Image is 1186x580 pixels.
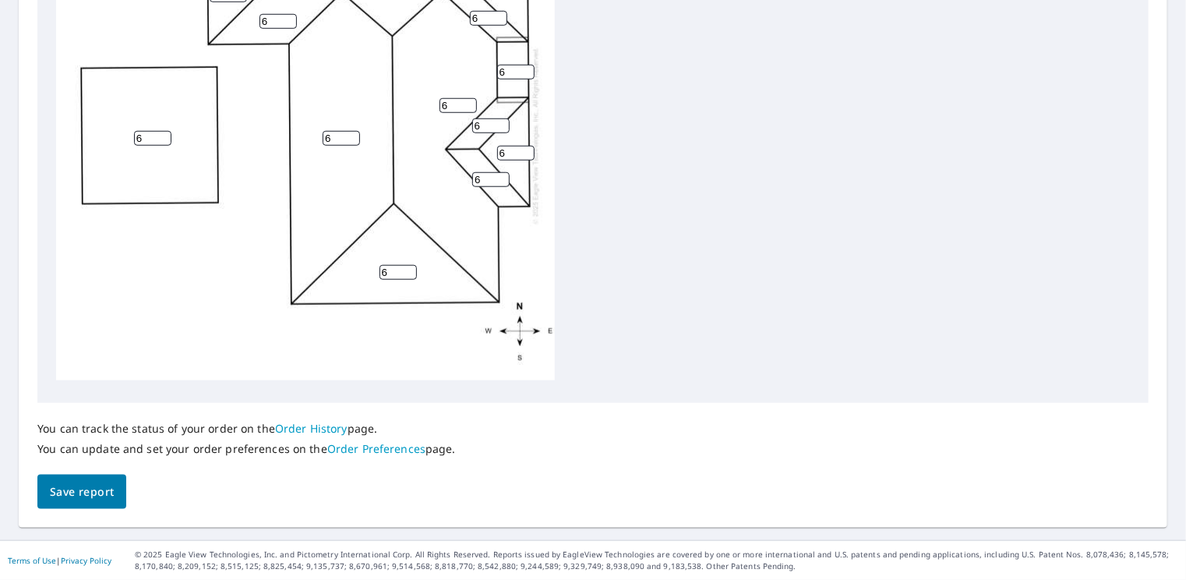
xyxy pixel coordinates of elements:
[37,422,456,436] p: You can track the status of your order on the page.
[327,441,425,456] a: Order Preferences
[8,556,111,565] p: |
[37,475,126,510] button: Save report
[50,483,114,502] span: Save report
[8,555,56,566] a: Terms of Use
[275,421,348,436] a: Order History
[135,549,1178,572] p: © 2025 Eagle View Technologies, Inc. and Pictometry International Corp. All Rights Reserved. Repo...
[37,442,456,456] p: You can update and set your order preferences on the page.
[61,555,111,566] a: Privacy Policy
